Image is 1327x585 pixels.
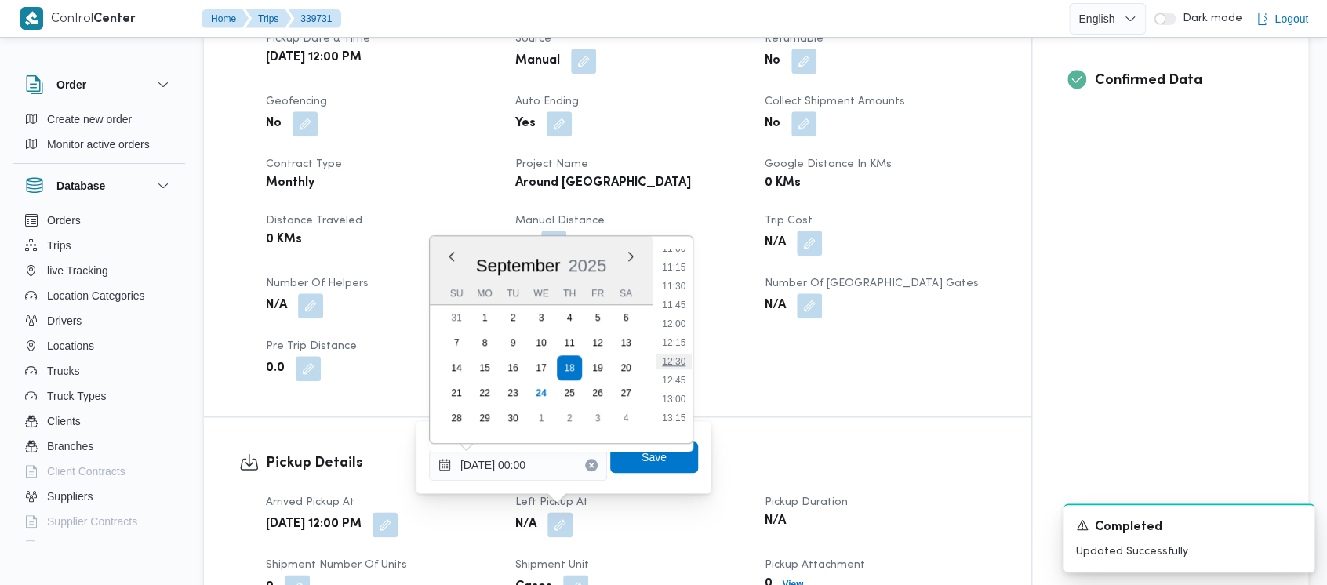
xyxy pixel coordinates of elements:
div: We [529,282,554,304]
span: Location Categories [47,286,145,305]
li: 12:45 [656,372,692,388]
div: Su [444,282,469,304]
li: 12:00 [656,316,692,332]
p: Updated Successfully [1076,543,1302,560]
b: No [765,52,780,71]
button: Monitor active orders [19,132,179,157]
input: Press the down key to enter a popover containing a calendar. Press the escape key to close the po... [429,449,607,481]
span: Clients [47,412,81,431]
span: Google distance in KMs [765,159,892,169]
li: 13:30 [656,429,692,445]
li: 11:00 [656,241,692,256]
button: Devices [19,534,179,559]
div: day-15 [472,355,497,380]
div: day-19 [585,355,610,380]
div: day-31 [444,305,469,330]
span: Logout [1274,9,1308,28]
span: Locations [47,336,94,355]
span: Completed [1095,518,1162,537]
b: N/A [515,515,536,534]
span: Monitor active orders [47,135,150,154]
div: day-3 [529,305,554,330]
div: Button. Open the month selector. September is currently selected. [475,255,562,276]
button: Drivers [19,308,179,333]
div: day-11 [557,330,582,355]
div: Th [557,282,582,304]
button: Branches [19,434,179,459]
span: Number of [GEOGRAPHIC_DATA] Gates [765,278,978,289]
div: Notification [1076,518,1302,537]
div: day-12 [585,330,610,355]
span: Shipment Unit [515,560,589,570]
span: 2025 [568,256,606,275]
div: day-2 [557,405,582,431]
div: day-8 [472,330,497,355]
button: Locations [19,333,179,358]
span: Branches [47,437,93,456]
span: Manual Distance [515,216,605,226]
button: Trips [19,233,179,258]
b: Around [GEOGRAPHIC_DATA] [515,174,691,193]
b: [DATE] 12:00 PM [266,49,362,67]
div: day-28 [444,405,469,431]
span: Shipment Number of Units [266,560,407,570]
span: Orders [47,211,81,230]
b: No [765,114,780,133]
button: Clients [19,409,179,434]
div: day-1 [472,305,497,330]
span: Source [515,34,551,44]
span: Trips [47,236,71,255]
div: day-16 [500,355,525,380]
button: Location Categories [19,283,179,308]
div: day-4 [557,305,582,330]
span: Geofencing [266,96,327,107]
span: Truck Types [47,387,106,405]
div: Button. Open the year selector. 2025 is currently selected. [567,255,607,276]
div: day-17 [529,355,554,380]
span: Number of Helpers [266,278,369,289]
span: September [476,256,561,275]
div: day-3 [585,405,610,431]
span: Pickup Attachment [765,560,865,570]
h3: Pickup Details [266,452,996,474]
div: day-22 [472,380,497,405]
span: Project Name [515,159,588,169]
li: 12:15 [656,335,692,351]
b: Yes [515,114,536,133]
div: day-13 [613,330,638,355]
span: Drivers [47,311,82,330]
div: Mo [472,282,497,304]
div: Tu [500,282,525,304]
button: Clear input [585,459,598,471]
div: day-2 [500,305,525,330]
span: Pre Trip Distance [266,341,357,351]
span: Suppliers [47,487,93,506]
span: Returnable [765,34,823,44]
span: live Tracking [47,261,108,280]
span: Trip Cost [765,216,813,226]
li: 13:15 [656,410,692,426]
li: 12:30 [656,354,692,369]
button: Trips [245,9,291,28]
span: Dark mode [1176,13,1242,25]
button: Suppliers [19,484,179,509]
button: Supplier Contracts [19,509,179,534]
div: day-27 [613,380,638,405]
div: day-20 [613,355,638,380]
div: day-21 [444,380,469,405]
span: Trucks [47,362,79,380]
b: 1.5 [515,234,530,253]
div: Sa [613,282,638,304]
b: [DATE] 12:00 PM [266,515,362,534]
b: Monthly [266,174,314,193]
span: Distance Traveled [266,216,362,226]
span: Auto Ending [515,96,579,107]
span: Contract Type [266,159,342,169]
div: day-25 [557,380,582,405]
div: day-26 [585,380,610,405]
b: 0 KMs [765,174,801,193]
div: day-6 [613,305,638,330]
div: Order [13,107,185,163]
h3: Confirmed Data [1094,70,1273,91]
button: Client Contracts [19,459,179,484]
